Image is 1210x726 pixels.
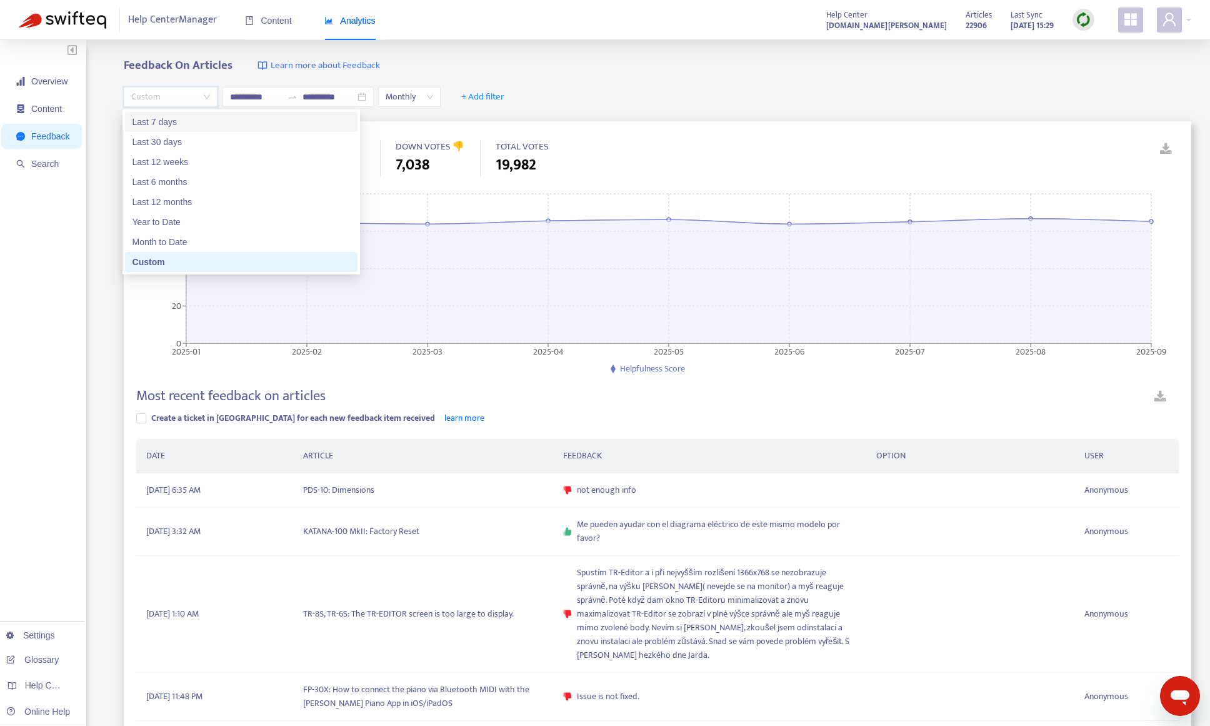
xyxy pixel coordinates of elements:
[1084,690,1128,703] span: Anonymous
[293,508,554,556] td: KATANA-100 MkII: Factory Reset
[128,8,217,32] span: Help Center Manager
[563,610,572,618] span: dislike
[1011,19,1054,33] strong: [DATE] 15:29
[293,473,554,508] td: PDS-10: Dimensions
[396,139,464,154] span: DOWN VOTES 👎
[1123,12,1138,27] span: appstore
[6,707,70,717] a: Online Help
[16,132,25,141] span: message
[125,112,357,132] div: Last 7 days
[132,195,350,209] div: Last 12 months
[31,159,59,169] span: Search
[132,255,350,269] div: Custom
[132,135,350,149] div: Last 30 days
[324,16,333,25] span: area-chart
[563,527,572,536] span: like
[151,411,435,425] span: Create a ticket in [GEOGRAPHIC_DATA] for each new feedback item received
[172,299,181,313] tspan: 20
[31,131,69,141] span: Feedback
[444,411,484,425] a: learn more
[324,16,376,26] span: Analytics
[31,104,62,114] span: Content
[125,152,357,172] div: Last 12 weeks
[1016,344,1046,358] tspan: 2025-08
[1084,607,1128,621] span: Anonymous
[577,483,636,497] span: not enough info
[1074,439,1179,473] th: USER
[124,56,232,75] b: Feedback On Articles
[966,19,987,33] strong: 22906
[136,439,292,473] th: DATE
[293,439,554,473] th: ARTICLE
[1162,12,1177,27] span: user
[16,77,25,86] span: signal
[245,16,292,26] span: Content
[461,89,504,104] span: + Add filter
[452,87,514,107] button: + Add filter
[176,336,181,350] tspan: 0
[826,8,867,22] span: Help Center
[533,344,564,358] tspan: 2025-04
[146,607,199,621] span: [DATE] 1:10 AM
[1076,12,1091,28] img: sync.dc5367851b00ba804db3.png
[132,175,350,189] div: Last 6 months
[966,8,992,22] span: Articles
[563,486,572,495] span: dislike
[245,16,254,25] span: book
[412,344,442,358] tspan: 2025-03
[132,115,350,129] div: Last 7 days
[25,680,76,690] span: Help Centers
[125,212,357,232] div: Year to Date
[396,154,429,176] span: 7,038
[386,88,433,106] span: Monthly
[131,88,210,106] span: Custom
[293,673,554,721] td: FP-30X: How to connect the piano via Bluetooth MIDI with the [PERSON_NAME] Piano App in iOS/iPadOS
[271,59,380,73] span: Learn more about Feedback
[654,344,684,358] tspan: 2025-05
[866,439,1075,473] th: OPTION
[774,344,804,358] tspan: 2025-06
[577,566,856,662] span: Spustím TR-Editor a i při nejvyšším rozlišení 1366x768 se nezobrazuje správně, na výšku [PERSON_N...
[132,215,350,229] div: Year to Date
[172,344,201,358] tspan: 2025-01
[146,483,201,497] span: [DATE] 6:35 AM
[19,11,106,29] img: Swifteq
[132,155,350,169] div: Last 12 weeks
[563,692,572,701] span: dislike
[620,361,685,376] span: Helpfulness Score
[1160,676,1200,716] iframe: メッセージングウィンドウを開くボタン
[31,76,67,86] span: Overview
[826,18,947,33] a: [DOMAIN_NAME][PERSON_NAME]
[1084,525,1128,538] span: Anonymous
[146,525,201,538] span: [DATE] 3:32 AM
[171,261,181,276] tspan: 40
[496,139,549,154] span: TOTAL VOTES
[125,192,357,212] div: Last 12 months
[257,59,380,73] a: Learn more about Feedback
[293,556,554,673] td: TR-8S, TR-6S: The TR-EDITOR screen is too large to display.
[577,690,639,703] span: Issue is not fixed.
[553,439,866,473] th: FEEDBACK
[16,159,25,168] span: search
[125,232,357,252] div: Month to Date
[257,61,267,71] img: image-link
[136,388,326,405] h4: Most recent feedback on articles
[895,344,925,358] tspan: 2025-07
[16,104,25,113] span: container
[132,235,350,249] div: Month to Date
[496,154,536,176] span: 19,982
[125,252,357,272] div: Custom
[287,92,297,102] span: swap-right
[146,690,202,703] span: [DATE] 11:48 PM
[125,132,357,152] div: Last 30 days
[292,344,322,358] tspan: 2025-02
[1011,8,1042,22] span: Last Sync
[826,19,947,33] strong: [DOMAIN_NAME][PERSON_NAME]
[6,630,55,640] a: Settings
[6,655,59,665] a: Glossary
[125,172,357,192] div: Last 6 months
[1136,344,1166,358] tspan: 2025-09
[1084,483,1128,497] span: Anonymous
[287,92,297,102] span: to
[577,518,856,545] span: Me pueden ayudar con el diagrama eléctrico de este mismo modelo por favor?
